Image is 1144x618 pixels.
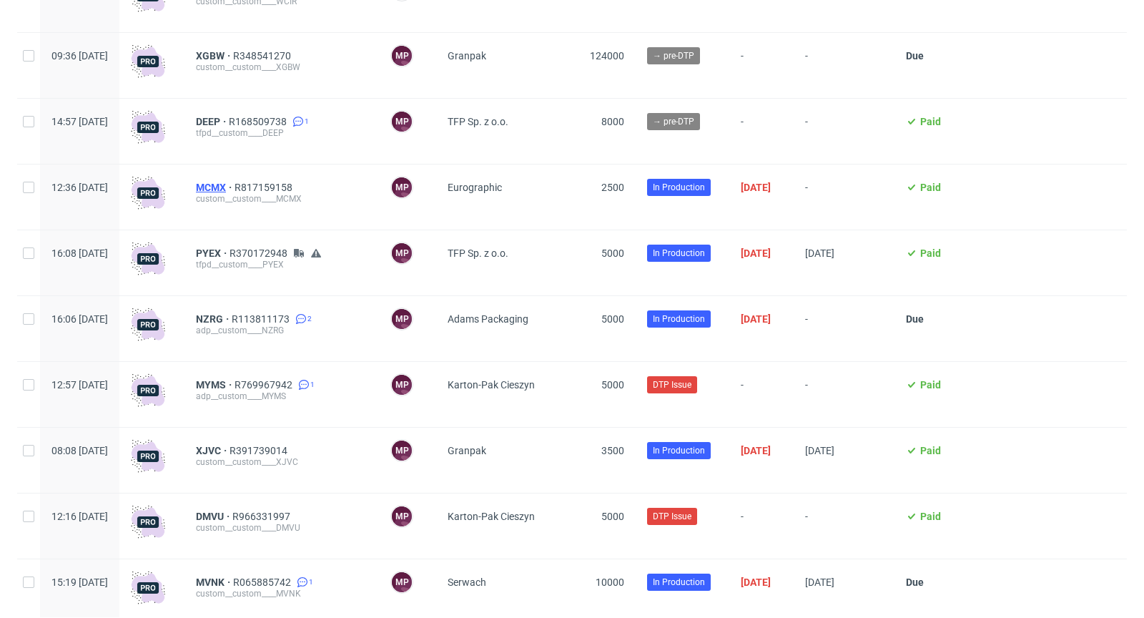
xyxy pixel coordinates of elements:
[196,511,232,522] span: DMVU
[448,247,508,259] span: TFP Sp. z o.o.
[596,577,624,588] span: 10000
[196,50,233,62] a: XGBW
[196,62,368,73] div: custom__custom____XGBW
[601,445,624,456] span: 3500
[392,309,412,329] figcaption: MP
[653,115,694,128] span: → pre-DTP
[805,313,883,344] span: -
[653,510,691,523] span: DTP Issue
[805,182,883,212] span: -
[196,313,232,325] a: NZRG
[51,182,108,193] span: 12:36 [DATE]
[196,116,229,127] a: DEEP
[653,247,705,260] span: In Production
[233,50,294,62] span: R348541270
[232,313,292,325] a: R113811173
[741,445,771,456] span: [DATE]
[601,313,624,325] span: 5000
[51,50,108,62] span: 09:36 [DATE]
[448,116,508,127] span: TFP Sp. z o.o.
[741,182,771,193] span: [DATE]
[131,505,165,539] img: pro-icon.017ec5509f39f3e742e3.png
[392,441,412,461] figcaption: MP
[920,445,941,456] span: Paid
[805,50,883,81] span: -
[741,247,771,259] span: [DATE]
[51,247,108,259] span: 16:08 [DATE]
[51,511,108,522] span: 12:16 [DATE]
[196,577,233,588] a: MVNK
[196,456,368,468] div: custom__custom____XJVC
[448,445,486,456] span: Granpak
[920,182,941,193] span: Paid
[653,49,694,62] span: → pre-DTP
[805,445,834,456] span: [DATE]
[805,116,883,147] span: -
[229,116,290,127] a: R168509738
[196,182,235,193] a: MCMX
[741,313,771,325] span: [DATE]
[295,379,315,391] a: 1
[741,50,782,81] span: -
[196,588,368,599] div: custom__custom____MVNK
[653,444,705,457] span: In Production
[235,182,295,193] a: R817159158
[131,176,165,210] img: pro-icon.017ec5509f39f3e742e3.png
[590,50,624,62] span: 124000
[653,181,705,194] span: In Production
[51,379,108,391] span: 12:57 [DATE]
[392,112,412,132] figcaption: MP
[920,511,941,522] span: Paid
[741,379,782,410] span: -
[392,46,412,66] figcaption: MP
[448,182,502,193] span: Eurographic
[305,116,309,127] span: 1
[51,313,108,325] span: 16:06 [DATE]
[601,182,624,193] span: 2500
[805,511,883,541] span: -
[131,44,165,79] img: pro-icon.017ec5509f39f3e742e3.png
[392,177,412,197] figcaption: MP
[196,247,230,259] span: PYEX
[51,445,108,456] span: 08:08 [DATE]
[653,378,691,391] span: DTP Issue
[290,116,309,127] a: 1
[51,116,108,127] span: 14:57 [DATE]
[920,247,941,259] span: Paid
[196,379,235,391] a: MYMS
[294,577,313,588] a: 1
[235,379,295,391] a: R769967942
[196,391,368,402] div: adp__custom____MYMS
[230,247,290,259] span: R370172948
[310,379,315,391] span: 1
[309,577,313,588] span: 1
[805,577,834,588] span: [DATE]
[741,116,782,147] span: -
[196,445,230,456] a: XJVC
[196,259,368,270] div: tfpd__custom____PYEX
[906,313,924,325] span: Due
[196,325,368,336] div: adp__custom____NZRG
[131,373,165,408] img: pro-icon.017ec5509f39f3e742e3.png
[307,313,312,325] span: 2
[906,50,924,62] span: Due
[805,379,883,410] span: -
[196,522,368,534] div: custom__custom____DMVU
[601,116,624,127] span: 8000
[131,110,165,144] img: pro-icon.017ec5509f39f3e742e3.png
[233,577,294,588] a: R065885742
[292,313,312,325] a: 2
[230,445,290,456] a: R391739014
[741,511,782,541] span: -
[232,511,293,522] a: R966331997
[741,577,771,588] span: [DATE]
